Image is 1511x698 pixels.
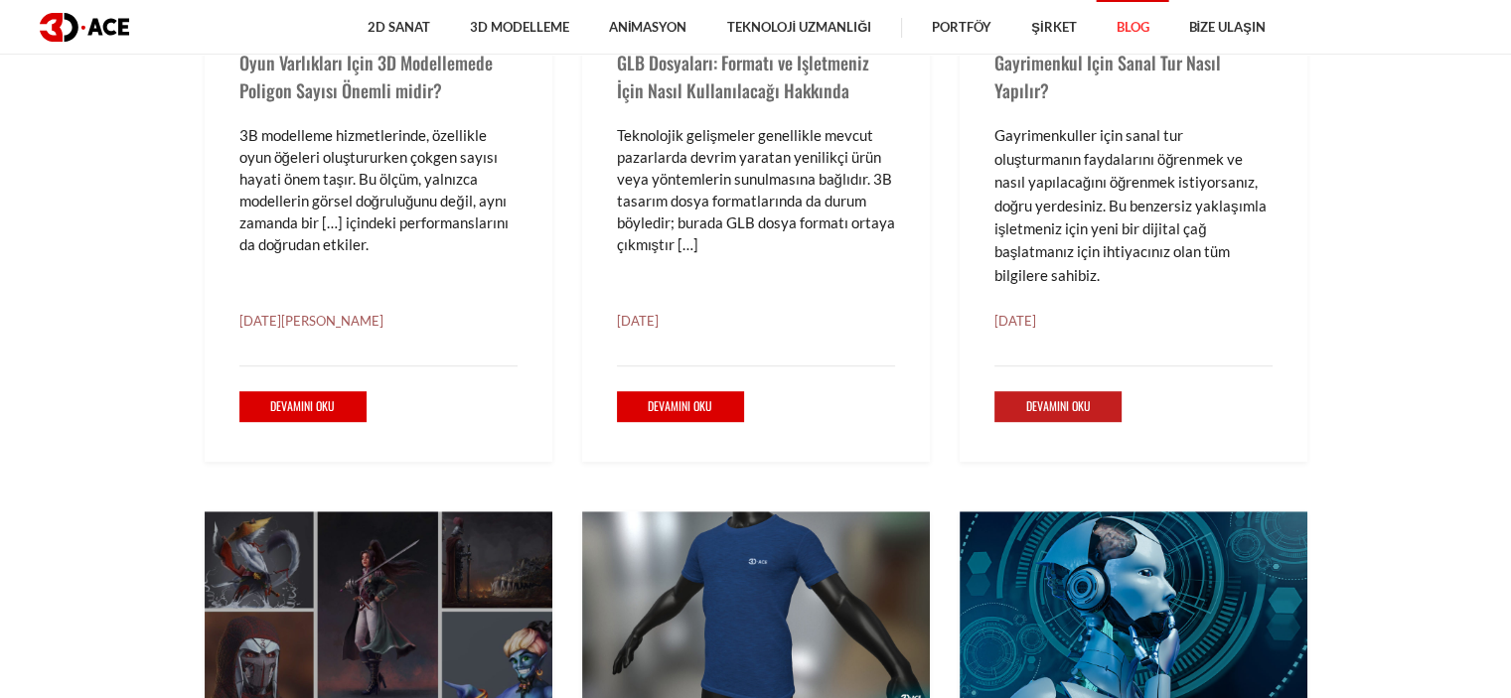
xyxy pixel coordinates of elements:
[726,19,871,35] font: Teknoloji Uzmanlığı
[470,19,569,35] font: 3D Modelleme
[1031,19,1076,35] font: Şirket
[994,313,1036,329] font: [DATE]
[1025,397,1090,414] font: Devamını oku
[1116,19,1148,35] font: Blog
[239,50,493,103] a: Oyun Varlıkları İçin 3D Modellemede Poligon Sayısı Önemli midir?
[239,313,383,329] font: [DATE][PERSON_NAME]
[270,397,335,414] font: Devamını oku
[617,391,745,422] a: Devamını oku
[609,19,687,35] font: Animasyon
[932,19,991,35] font: Portföy
[617,50,869,103] a: GLB Dosyaları: Formatı ve İşletmeniz İçin Nasıl Kullanılacağı Hakkında
[994,50,1221,103] a: Gayrimenkul İçin Sanal Tur Nasıl Yapılır?
[617,126,895,253] font: Teknolojik gelişmeler genellikle mevcut pazarlarda devrim yaratan yenilikçi ürün veya yöntemlerin...
[239,391,368,422] a: Devamını oku
[368,19,430,35] font: 2D Sanat
[239,126,509,253] font: 3B modelleme hizmetlerinde, özellikle oyun öğeleri oluştururken çokgen sayısı hayati önem taşır. ...
[994,391,1123,422] a: Devamını oku
[1188,19,1265,35] font: Bize Ulaşın
[617,313,659,329] font: [DATE]
[994,126,1267,283] font: Gayrimenkuller için sanal tur oluşturmanın faydalarını öğrenmek ve nasıl yapılacağını öğrenmek is...
[40,13,129,42] img: koyu logo
[648,397,712,414] font: Devamını oku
